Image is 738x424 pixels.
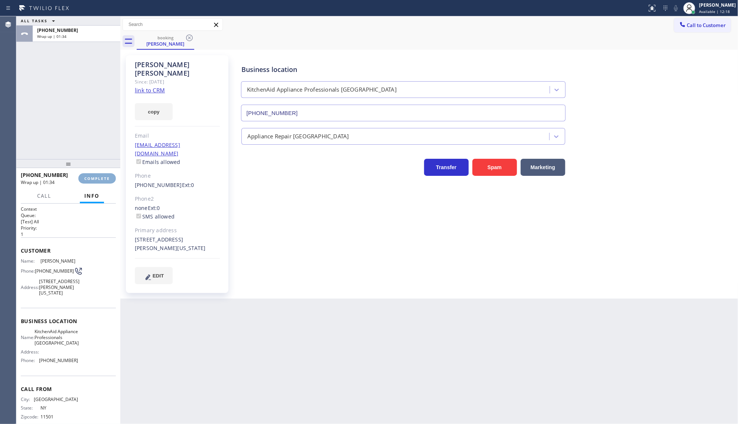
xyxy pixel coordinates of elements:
h2: Queue: [21,212,116,218]
button: Transfer [424,159,469,176]
span: Info [84,193,100,199]
span: Customer [21,247,116,254]
p: 1 [21,231,116,237]
span: State: [21,405,40,411]
span: Call [37,193,51,199]
span: Phone: [21,268,35,274]
div: [PERSON_NAME] [699,2,736,8]
div: Since: [DATE] [135,78,220,86]
div: [PERSON_NAME] [PERSON_NAME] [135,60,220,78]
span: Name: [21,258,40,264]
span: [PHONE_NUMBER] [35,268,74,274]
span: KitchenAid Appliance Professionals [GEOGRAPHIC_DATA] [35,329,79,346]
button: Marketing [521,159,565,176]
span: Available | 12:18 [699,9,730,14]
label: SMS allowed [135,213,175,220]
a: [EMAIL_ADDRESS][DOMAIN_NAME] [135,141,180,157]
p: [Test] All [21,218,116,225]
div: [PERSON_NAME] [137,40,194,47]
span: [STREET_ADDRESS][PERSON_NAME][US_STATE] [39,279,79,296]
span: Name: [21,335,35,340]
span: 11501 [40,414,78,420]
button: Spam [472,159,517,176]
span: Ext: 0 [182,181,194,188]
input: SMS allowed [136,214,141,218]
span: Address: [21,349,40,355]
button: copy [135,103,173,120]
div: Appliance Repair [GEOGRAPHIC_DATA] [247,132,349,141]
h1: Context [21,206,116,212]
button: ALL TASKS [16,16,62,25]
div: booking [137,35,194,40]
button: Info [80,189,104,203]
span: ALL TASKS [21,18,48,23]
div: Phone [135,172,220,180]
span: Phone: [21,358,39,363]
span: Wrap up | 01:34 [21,179,55,185]
a: link to CRM [135,86,165,94]
div: Primary address [135,226,220,235]
span: NY [40,405,78,411]
input: Emails allowed [136,159,141,164]
span: [PHONE_NUMBER] [39,358,78,363]
label: Emails allowed [135,158,181,165]
span: Call to Customer [687,22,726,29]
span: Call From [21,385,116,392]
span: COMPLETE [84,176,110,181]
span: Zipcode: [21,414,40,420]
span: [PHONE_NUMBER] [21,171,68,178]
div: Phone2 [135,195,220,203]
button: COMPLETE [78,173,116,184]
div: [STREET_ADDRESS][PERSON_NAME][US_STATE] [135,236,220,253]
a: [PHONE_NUMBER] [135,181,182,188]
span: Address: [21,285,39,290]
span: EDIT [153,273,164,279]
span: [GEOGRAPHIC_DATA] [34,397,78,402]
button: Call [33,189,56,203]
input: Phone Number [241,105,566,121]
div: Business location [241,65,565,75]
h2: Priority: [21,225,116,231]
button: Call to Customer [674,18,731,32]
button: EDIT [135,267,173,284]
span: Ext: 0 [148,204,160,211]
div: Jessica Griffin [137,33,194,49]
div: none [135,204,220,221]
div: KitchenAid Appliance Professionals [GEOGRAPHIC_DATA] [247,86,397,94]
span: Business location [21,318,116,325]
span: [PHONE_NUMBER] [37,27,78,33]
span: Wrap up | 01:34 [37,34,66,39]
button: Mute [671,3,681,13]
span: [PERSON_NAME] [40,258,78,264]
div: Email [135,132,220,140]
span: City: [21,397,34,402]
input: Search [123,19,222,30]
